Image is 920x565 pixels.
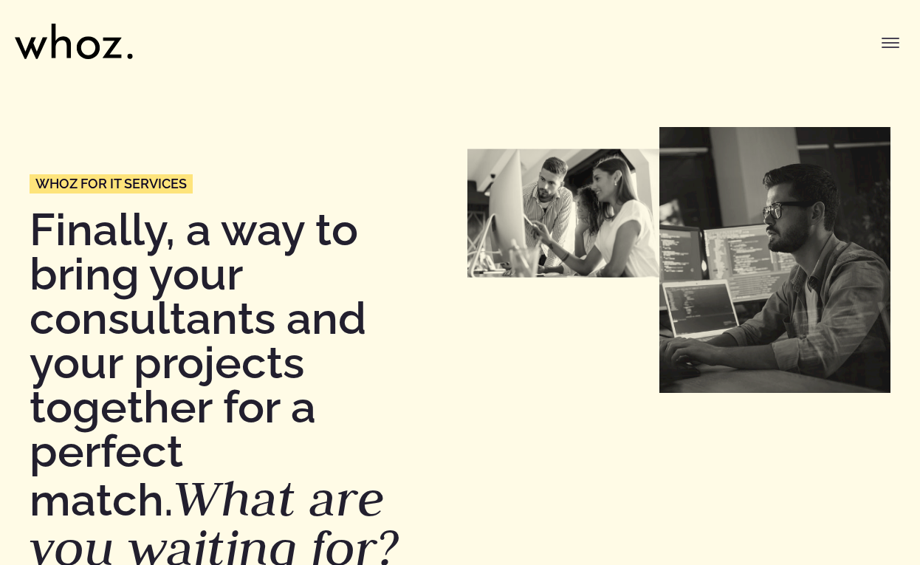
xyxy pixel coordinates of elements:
[659,127,890,393] img: Sociétés numériques
[35,177,187,191] span: Whoz for IT services
[876,28,905,58] button: Toggle menu
[467,149,659,277] img: ESN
